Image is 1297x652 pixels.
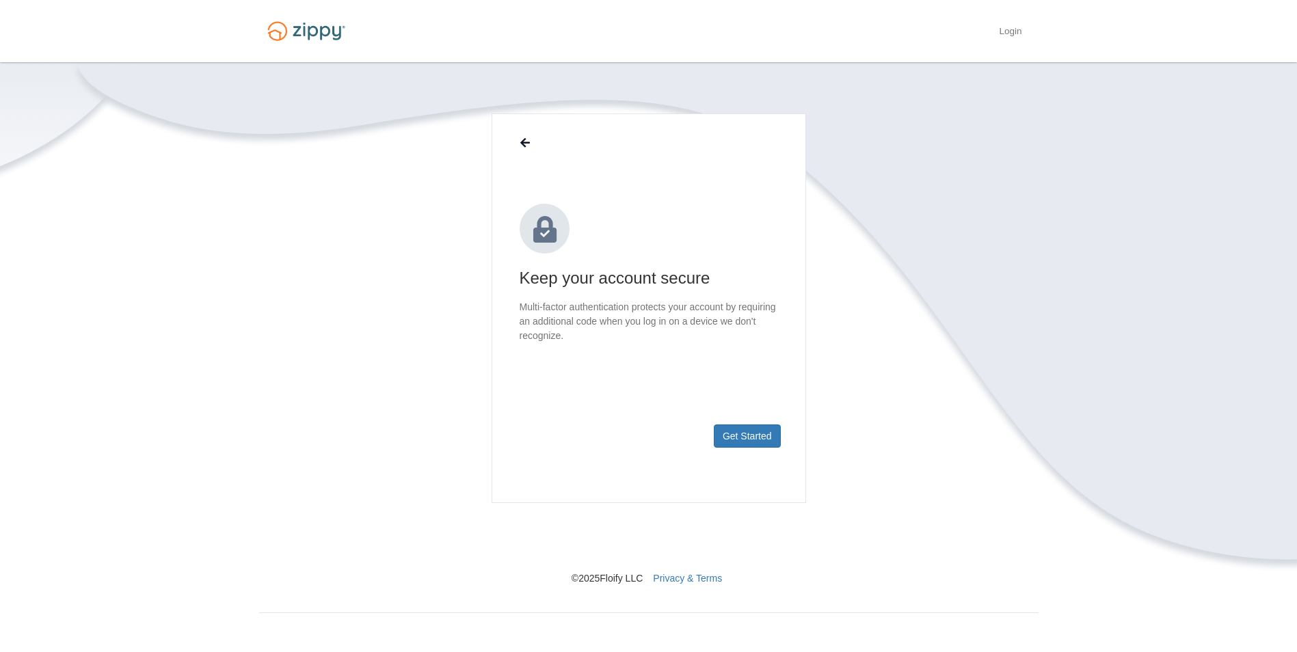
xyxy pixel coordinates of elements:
[714,424,781,448] button: Get Started
[653,573,722,584] a: Privacy & Terms
[999,26,1021,40] a: Login
[259,15,353,47] img: Logo
[259,503,1039,585] nav: © 2025 Floify LLC
[520,267,778,289] h1: Keep your account secure
[520,300,778,343] p: Multi-factor authentication protects your account by requiring an additional code when you log in...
